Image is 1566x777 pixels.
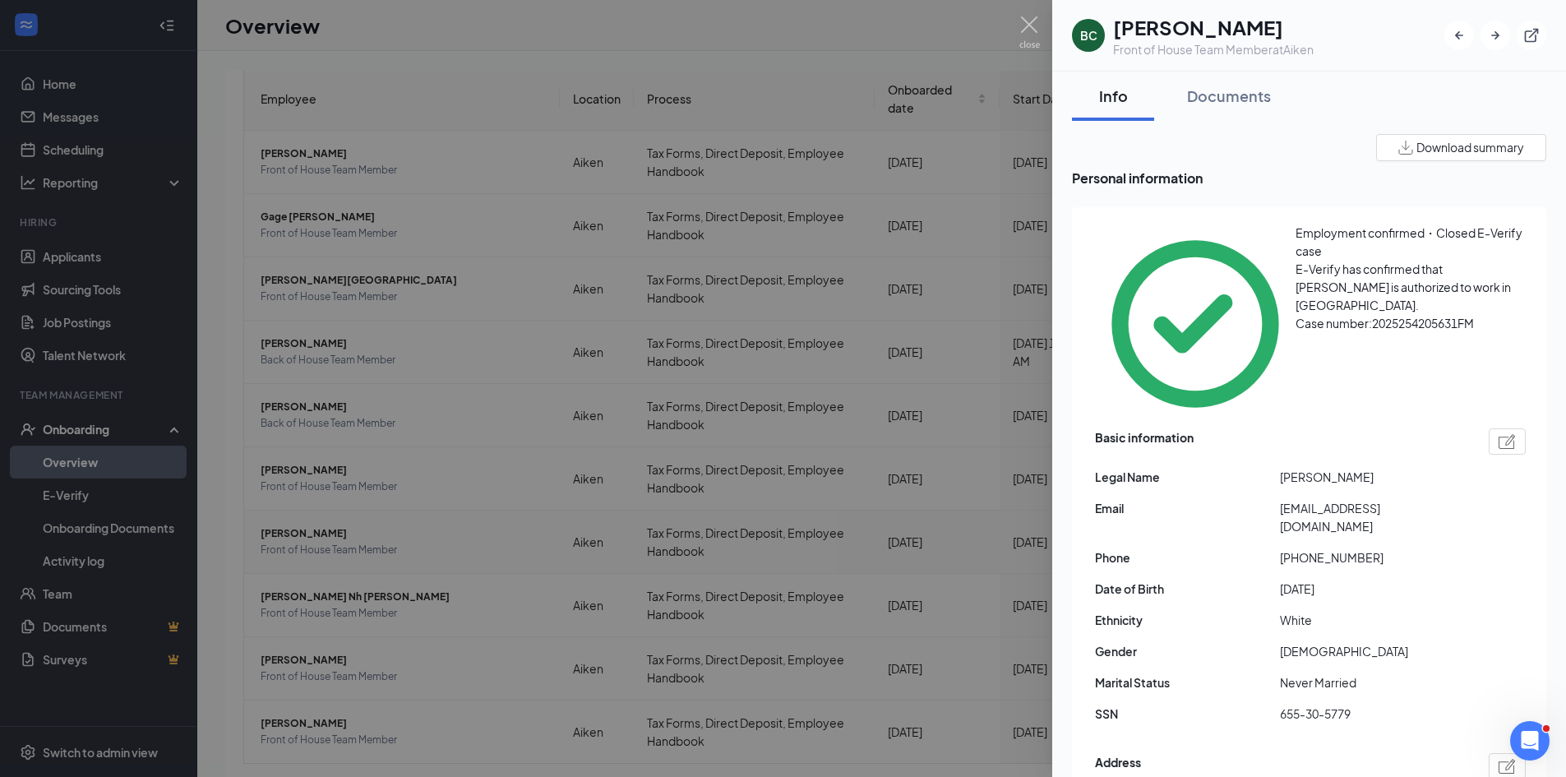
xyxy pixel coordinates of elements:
[1523,27,1540,44] svg: ExternalLink
[1280,673,1465,691] span: Never Married
[1296,316,1474,331] span: Case number: 2025254205631FM
[1280,499,1465,535] span: [EMAIL_ADDRESS][DOMAIN_NAME]
[1280,642,1465,660] span: [DEMOGRAPHIC_DATA]
[1187,86,1271,106] div: Documents
[1517,21,1546,50] button: ExternalLink
[1080,27,1097,44] div: BC
[1095,611,1280,629] span: Ethnicity
[1510,721,1550,761] iframe: Intercom live chat
[1451,27,1467,44] svg: ArrowLeftNew
[1280,611,1465,629] span: White
[1095,673,1280,691] span: Marital Status
[1444,21,1474,50] button: ArrowLeftNew
[1095,224,1296,424] svg: CheckmarkCircle
[1088,86,1138,106] div: Info
[1416,139,1524,156] span: Download summary
[1072,168,1546,188] span: Personal information
[1095,705,1280,723] span: SSN
[1095,428,1194,455] span: Basic information
[1487,27,1504,44] svg: ArrowRight
[1113,13,1314,41] h1: [PERSON_NAME]
[1280,548,1465,567] span: [PHONE_NUMBER]
[1095,548,1280,567] span: Phone
[1481,21,1510,50] button: ArrowRight
[1280,705,1465,723] span: 655-30-5779
[1095,468,1280,486] span: Legal Name
[1376,134,1546,161] button: Download summary
[1113,41,1314,58] div: Front of House Team Member at Aiken
[1296,225,1522,258] span: Employment confirmed・Closed E-Verify case
[1095,499,1280,517] span: Email
[1095,642,1280,660] span: Gender
[1296,261,1511,312] span: E-Verify has confirmed that [PERSON_NAME] is authorized to work in [GEOGRAPHIC_DATA].
[1280,580,1465,598] span: [DATE]
[1095,580,1280,598] span: Date of Birth
[1280,468,1465,486] span: [PERSON_NAME]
